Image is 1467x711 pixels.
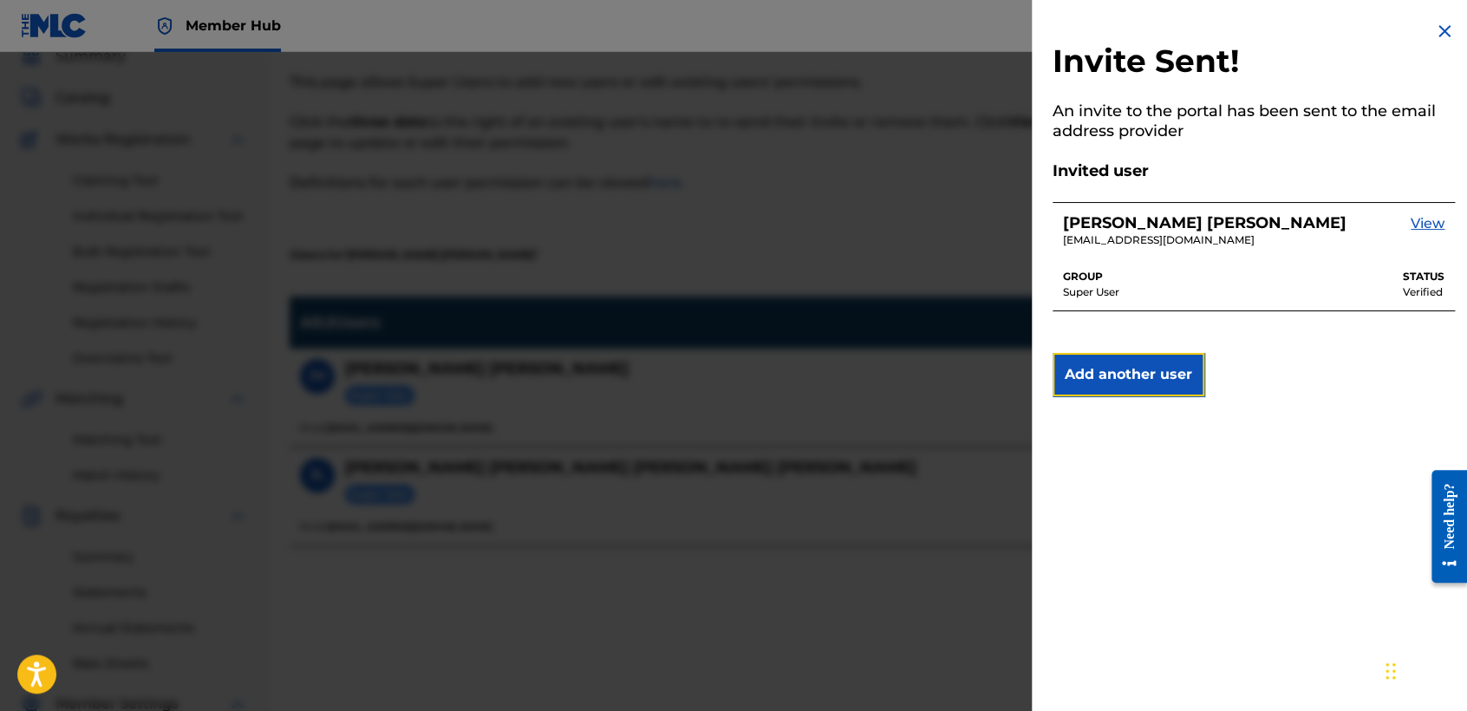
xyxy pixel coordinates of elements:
[1063,232,1346,248] p: vaz7guer1a@icloud.com
[21,13,88,38] img: MLC Logo
[154,16,175,36] img: Top Rightsholder
[1418,457,1467,597] iframe: Resource Center
[1063,213,1346,233] h5: Jorge Vázquez Guerra
[1053,42,1455,81] h2: Invite Sent!
[1403,269,1444,284] p: STATUS
[1053,161,1455,181] h5: Invited user
[1385,645,1396,697] div: Arrastrar
[1053,101,1455,140] h5: An invite to the portal has been sent to the email address provider
[1380,628,1467,711] div: Widget de chat
[1063,269,1119,284] p: GROUP
[1403,284,1444,300] p: Verified
[186,16,281,36] span: Member Hub
[1053,353,1204,396] button: Add another user
[1063,284,1119,300] p: Super User
[1380,628,1467,711] iframe: Chat Widget
[1411,213,1444,249] a: View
